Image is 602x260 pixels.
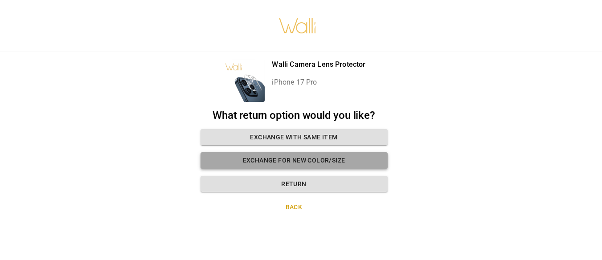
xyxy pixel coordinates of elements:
h2: What return option would you like? [201,109,388,122]
button: Return [201,176,388,192]
p: Walli Camera Lens Protector [272,59,365,70]
img: walli-inc.myshopify.com [278,7,317,45]
button: Back [201,199,388,215]
p: iPhone 17 Pro [272,77,365,88]
button: Exchange for new color/size [201,152,388,169]
button: Exchange with same item [201,129,388,146]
